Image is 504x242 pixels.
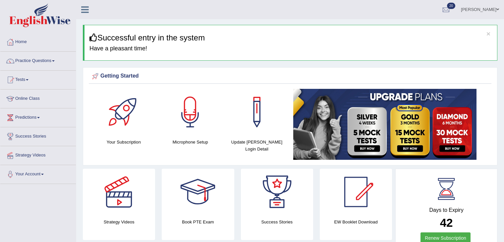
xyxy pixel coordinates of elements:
[403,207,490,213] h4: Days to Expiry
[162,218,234,225] h4: Book PTE Exam
[0,108,76,125] a: Predictions
[486,30,490,37] button: ×
[0,52,76,68] a: Practice Questions
[241,218,313,225] h4: Success Stories
[227,139,287,152] h4: Update [PERSON_NAME] Login Detail
[90,71,490,81] div: Getting Started
[0,127,76,144] a: Success Stories
[89,45,492,52] h4: Have a pleasant time!
[293,89,476,160] img: small5.jpg
[0,71,76,87] a: Tests
[320,218,392,225] h4: EW Booklet Download
[440,216,453,229] b: 42
[0,90,76,106] a: Online Class
[89,33,492,42] h3: Successful entry in the system
[0,33,76,49] a: Home
[83,218,155,225] h4: Strategy Videos
[447,3,455,9] span: 20
[0,146,76,163] a: Strategy Videos
[160,139,220,146] h4: Microphone Setup
[0,165,76,182] a: Your Account
[94,139,154,146] h4: Your Subscription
